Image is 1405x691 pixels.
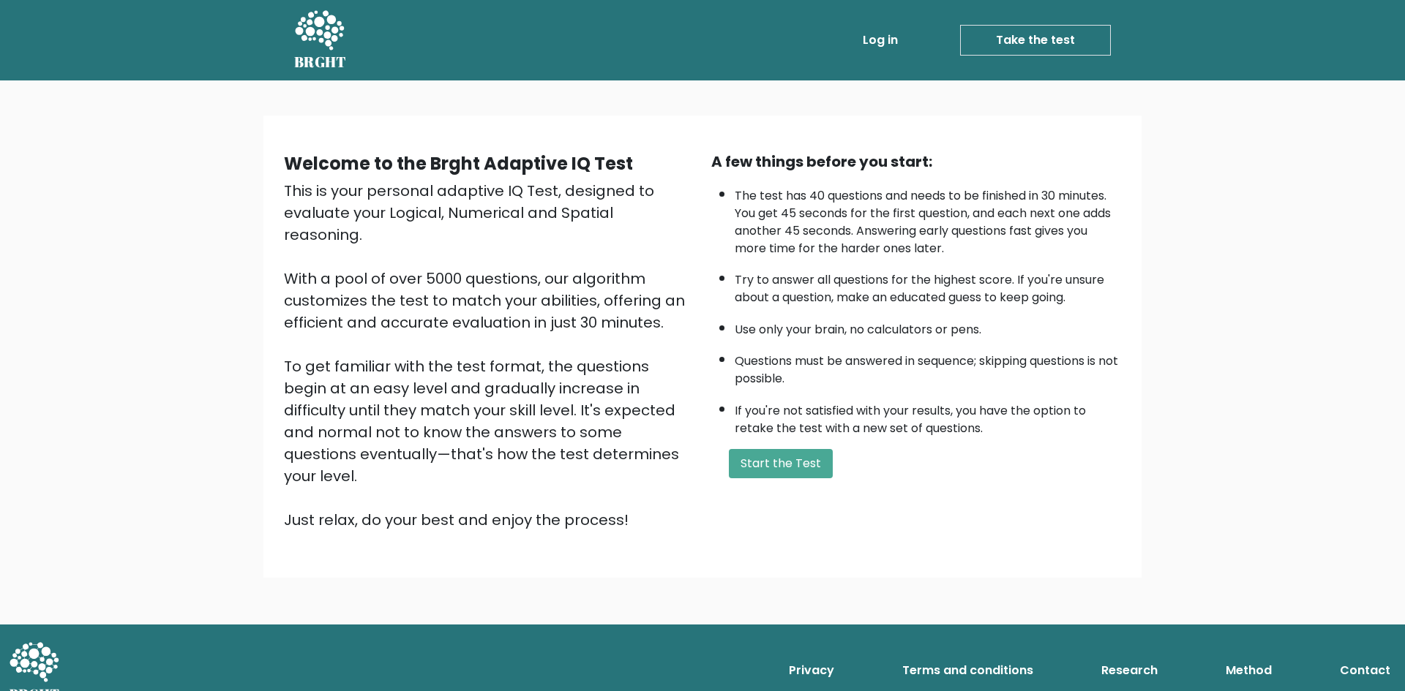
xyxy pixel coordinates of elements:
[735,264,1121,306] li: Try to answer all questions for the highest score. If you're unsure about a question, make an edu...
[1220,656,1278,685] a: Method
[1334,656,1396,685] a: Contact
[711,151,1121,173] div: A few things before you start:
[735,345,1121,388] li: Questions must be answered in sequence; skipping questions is not possible.
[1095,656,1164,685] a: Research
[284,151,633,175] b: Welcome to the Brght Adaptive IQ Test
[735,314,1121,339] li: Use only your brain, no calculators or pens.
[294,6,347,75] a: BRGHT
[284,180,694,531] div: This is your personal adaptive IQ Test, designed to evaluate your Logical, Numerical and Spatial ...
[294,53,347,71] h5: BRGHT
[783,656,840,685] a: Privacy
[857,26,904,55] a: Log in
[960,25,1111,56] a: Take the test
[735,180,1121,257] li: The test has 40 questions and needs to be finished in 30 minutes. You get 45 seconds for the firs...
[735,395,1121,437] li: If you're not satisfied with your results, you have the option to retake the test with a new set ...
[896,656,1039,685] a: Terms and conditions
[729,449,833,478] button: Start the Test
